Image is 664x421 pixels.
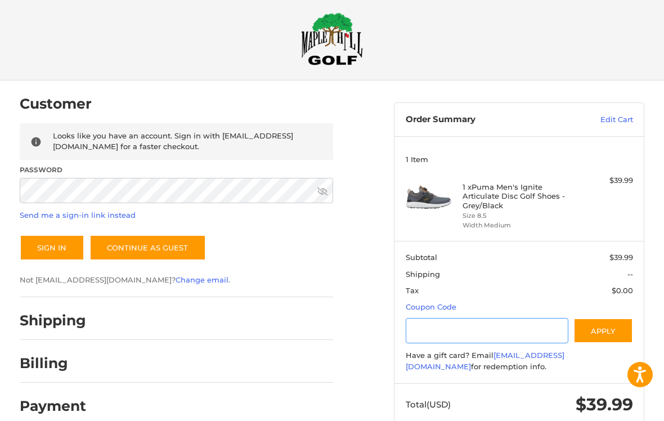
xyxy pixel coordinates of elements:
a: Change email [176,275,228,284]
span: Total (USD) [406,399,451,410]
h3: 1 Item [406,155,633,164]
span: $39.99 [609,253,633,262]
div: Have a gift card? Email for redemption info. [406,350,633,372]
a: Continue as guest [89,235,206,261]
span: Subtotal [406,253,437,262]
h4: 1 x Puma Men's Ignite Articulate Disc Golf Shoes - Grey/Black [463,182,573,210]
span: $39.99 [576,394,633,415]
a: Edit Cart [560,114,633,126]
span: -- [627,270,633,279]
a: Coupon Code [406,302,456,311]
h2: Payment [20,397,86,415]
h2: Shipping [20,312,86,329]
input: Gift Certificate or Coupon Code [406,318,568,343]
button: Apply [573,318,633,343]
h2: Billing [20,355,86,372]
div: $39.99 [576,175,633,186]
span: Looks like you have an account. Sign in with [EMAIL_ADDRESS][DOMAIN_NAME] for a faster checkout. [53,131,293,151]
span: $0.00 [612,286,633,295]
p: Not [EMAIL_ADDRESS][DOMAIN_NAME]? . [20,275,334,286]
a: Send me a sign-in link instead [20,210,136,220]
a: [EMAIL_ADDRESS][DOMAIN_NAME] [406,351,564,371]
h3: Order Summary [406,114,561,126]
h2: Customer [20,95,92,113]
li: Size 8.5 [463,211,573,221]
img: Maple Hill Golf [301,12,363,65]
button: Sign In [20,235,84,261]
li: Width Medium [463,221,573,230]
span: Tax [406,286,419,295]
label: Password [20,165,334,175]
span: Shipping [406,270,440,279]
